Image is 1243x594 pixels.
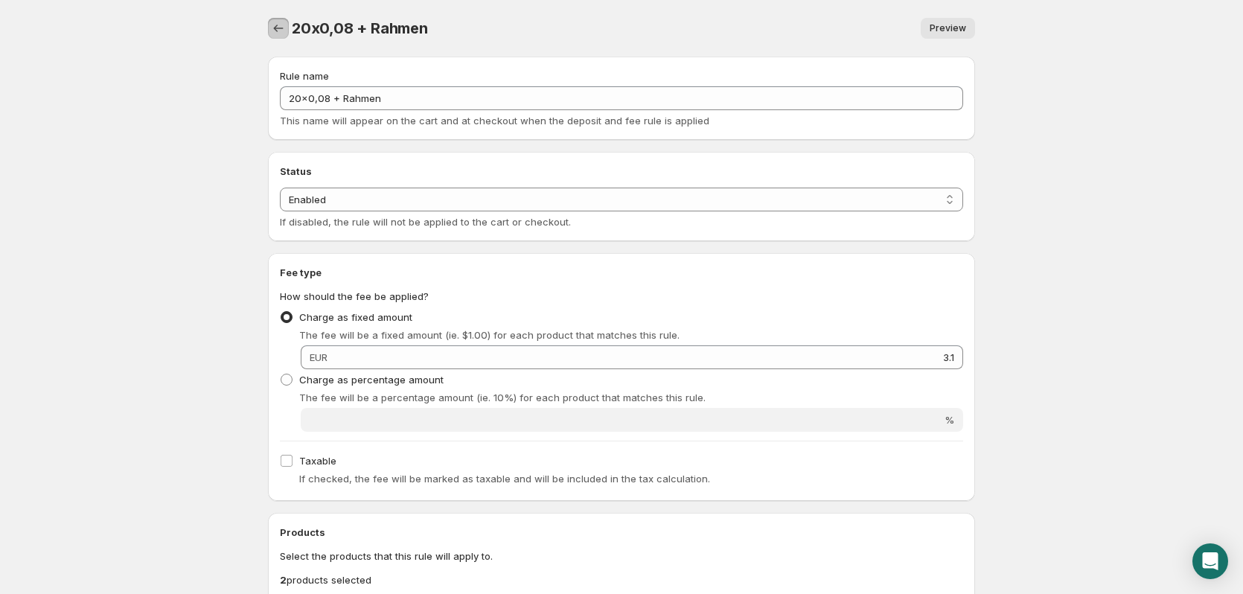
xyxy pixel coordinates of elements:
span: If disabled, the rule will not be applied to the cart or checkout. [280,216,571,228]
span: The fee will be a fixed amount (ie. $1.00) for each product that matches this rule. [299,329,680,341]
span: Preview [930,22,966,34]
button: Settings [268,18,289,39]
span: Charge as percentage amount [299,374,444,386]
span: Rule name [280,70,329,82]
span: Taxable [299,455,336,467]
div: Open Intercom Messenger [1192,543,1228,579]
h2: Fee type [280,265,963,280]
p: The fee will be a percentage amount (ie. 10%) for each product that matches this rule. [299,390,963,405]
a: Preview [921,18,975,39]
span: If checked, the fee will be marked as taxable and will be included in the tax calculation. [299,473,710,485]
span: Charge as fixed amount [299,311,412,323]
p: products selected [280,572,963,587]
span: EUR [310,351,327,363]
h2: Products [280,525,963,540]
h2: Status [280,164,963,179]
span: How should the fee be applied? [280,290,429,302]
span: 20x0,08 + Rahmen [292,19,428,37]
b: 2 [280,574,287,586]
p: Select the products that this rule will apply to. [280,549,963,563]
span: % [945,414,954,426]
span: This name will appear on the cart and at checkout when the deposit and fee rule is applied [280,115,709,127]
